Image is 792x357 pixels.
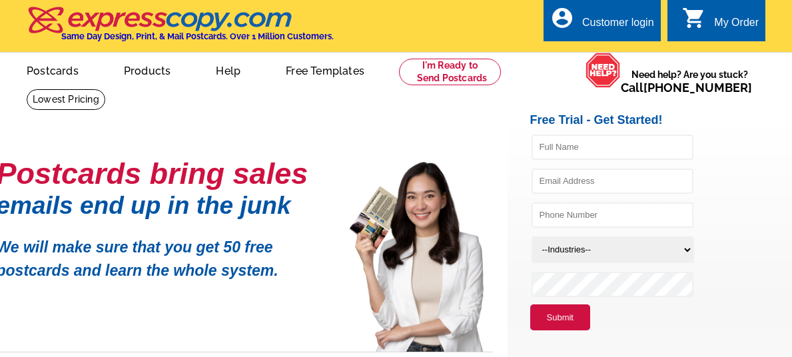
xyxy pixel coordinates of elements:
a: Help [195,54,262,85]
a: Same Day Design, Print, & Mail Postcards. Over 1 Million Customers. [27,16,334,41]
a: [PHONE_NUMBER] [643,81,752,95]
h4: Same Day Design, Print, & Mail Postcards. Over 1 Million Customers. [61,31,334,41]
span: Call [621,81,752,95]
button: Submit [530,304,590,331]
i: account_circle [550,6,574,30]
div: Customer login [582,17,654,35]
a: Postcards [5,54,100,85]
a: account_circle Customer login [550,15,654,31]
img: help [586,53,621,87]
a: shopping_cart My Order [682,15,759,31]
input: Phone Number [532,202,693,228]
input: Email Address [532,169,693,194]
div: My Order [714,17,759,35]
span: Need help? Are you stuck? [621,68,759,95]
a: Free Templates [264,54,386,85]
a: Products [103,54,193,85]
i: shopping_cart [682,6,706,30]
input: Full Name [532,135,693,160]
